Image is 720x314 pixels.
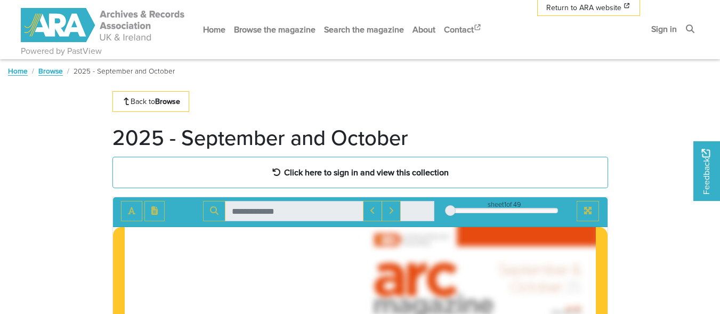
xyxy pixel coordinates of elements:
a: Home [199,15,230,44]
a: Search the magazine [320,15,408,44]
button: Open transcription window [144,201,165,221]
a: Would you like to provide feedback? [693,141,720,201]
span: 1 [504,199,506,210]
div: sheet of 49 [450,199,558,210]
a: Sign in [647,15,681,43]
a: Home [8,66,28,76]
button: Search [203,201,225,221]
button: Previous Match [363,201,382,221]
a: Powered by PastView [21,45,102,58]
a: ARA - ARC Magazine | Powered by PastView logo [21,2,186,49]
a: Browse the magazine [230,15,320,44]
span: Feedback [700,149,713,195]
strong: Browse [155,96,180,107]
input: Search for [225,201,363,221]
button: Toggle text selection (Alt+T) [121,201,142,221]
a: About [408,15,440,44]
img: ARA - ARC Magazine | Powered by PastView [21,8,186,42]
a: Back toBrowse [112,91,190,112]
a: Contact [440,15,487,44]
h1: 2025 - September and October [112,125,408,150]
span: 2025 - September and October [74,66,175,76]
button: Next Match [382,201,401,221]
button: Full screen mode [577,201,599,221]
a: Browse [38,66,63,76]
strong: Click here to sign in and view this collection [284,166,449,178]
a: Click here to sign in and view this collection [112,157,608,188]
span: Return to ARA website [546,2,621,13]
